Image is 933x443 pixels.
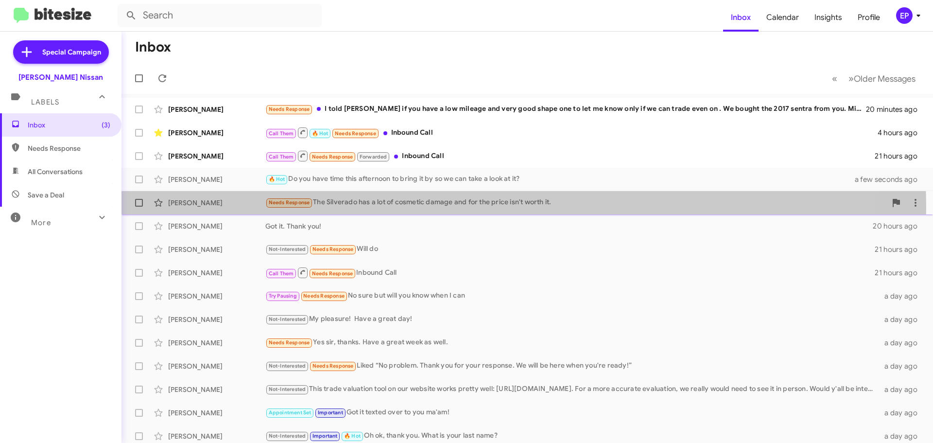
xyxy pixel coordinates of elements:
[42,47,101,57] span: Special Campaign
[265,337,879,348] div: Yes sir, thanks. Have a great week as well.
[873,221,925,231] div: 20 hours ago
[850,3,888,32] a: Profile
[269,199,310,206] span: Needs Response
[879,315,925,324] div: a day ago
[265,197,886,208] div: The Silverado has a lot of cosmetic damage and for the price isn't worth it.
[269,339,310,346] span: Needs Response
[335,130,376,137] span: Needs Response
[269,130,294,137] span: Call Them
[867,175,925,184] div: a few seconds ago
[269,386,306,392] span: Not-Interested
[879,431,925,441] div: a day ago
[879,361,925,371] div: a day ago
[848,72,854,85] span: »
[312,130,328,137] span: 🔥 Hot
[269,270,294,277] span: Call Them
[357,152,389,161] span: Forwarded
[265,174,867,185] div: Do you have time this afternoon to bring it by so we can take a look at it?
[168,385,265,394] div: [PERSON_NAME]
[118,4,322,27] input: Search
[269,363,306,369] span: Not-Interested
[168,315,265,324] div: [PERSON_NAME]
[168,291,265,301] div: [PERSON_NAME]
[854,73,916,84] span: Older Messages
[269,433,306,439] span: Not-Interested
[269,246,306,252] span: Not-Interested
[265,314,879,325] div: My pleasure! Have a great day!
[135,39,171,55] h1: Inbox
[265,221,873,231] div: Got it. Thank you!
[168,268,265,278] div: [PERSON_NAME]
[826,69,843,89] button: Previous
[832,72,837,85] span: «
[265,430,879,442] div: Oh ok, thank you. What is your last name?
[265,290,879,301] div: No sure but will you know when I can
[269,176,285,182] span: 🔥 Hot
[168,128,265,138] div: [PERSON_NAME]
[896,7,913,24] div: EP
[168,245,265,254] div: [PERSON_NAME]
[168,338,265,348] div: [PERSON_NAME]
[344,433,361,439] span: 🔥 Hot
[265,360,879,372] div: Liked “No problem. Thank you for your response. We will be here when you're ready!”
[312,154,353,160] span: Needs Response
[879,291,925,301] div: a day ago
[265,266,875,279] div: Inbound Call
[168,431,265,441] div: [PERSON_NAME]
[312,433,338,439] span: Important
[759,3,807,32] a: Calendar
[303,293,345,299] span: Needs Response
[265,126,878,139] div: Inbound Call
[18,72,103,82] div: [PERSON_NAME] Nissan
[875,268,925,278] div: 21 hours ago
[265,384,879,395] div: This trade valuation tool on our website works pretty well: [URL][DOMAIN_NAME]. For a more accura...
[269,154,294,160] span: Call Them
[888,7,922,24] button: EP
[168,408,265,418] div: [PERSON_NAME]
[28,143,110,153] span: Needs Response
[28,167,83,177] span: All Conversations
[827,69,921,89] nav: Page navigation example
[168,175,265,184] div: [PERSON_NAME]
[28,190,64,200] span: Save a Deal
[879,385,925,394] div: a day ago
[265,407,879,418] div: Got it texted over to you ma'am!
[312,363,354,369] span: Needs Response
[168,198,265,208] div: [PERSON_NAME]
[269,106,310,112] span: Needs Response
[269,293,297,299] span: Try Pausing
[312,270,353,277] span: Needs Response
[28,120,110,130] span: Inbox
[265,244,875,255] div: Will do
[875,245,925,254] div: 21 hours ago
[168,105,265,114] div: [PERSON_NAME]
[168,221,265,231] div: [PERSON_NAME]
[168,361,265,371] div: [PERSON_NAME]
[807,3,850,32] a: Insights
[879,408,925,418] div: a day ago
[31,218,51,227] span: More
[13,40,109,64] a: Special Campaign
[31,98,59,106] span: Labels
[269,316,306,322] span: Not-Interested
[318,409,343,416] span: Important
[168,151,265,161] div: [PERSON_NAME]
[723,3,759,32] a: Inbox
[843,69,921,89] button: Next
[312,246,354,252] span: Needs Response
[269,409,311,416] span: Appointment Set
[265,104,867,115] div: I told [PERSON_NAME] if you have a low mileage and very good shape one to let me know only if we ...
[875,151,925,161] div: 21 hours ago
[102,120,110,130] span: (3)
[878,128,925,138] div: 4 hours ago
[879,338,925,348] div: a day ago
[867,105,925,114] div: 20 minutes ago
[265,150,875,162] div: Inbound Call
